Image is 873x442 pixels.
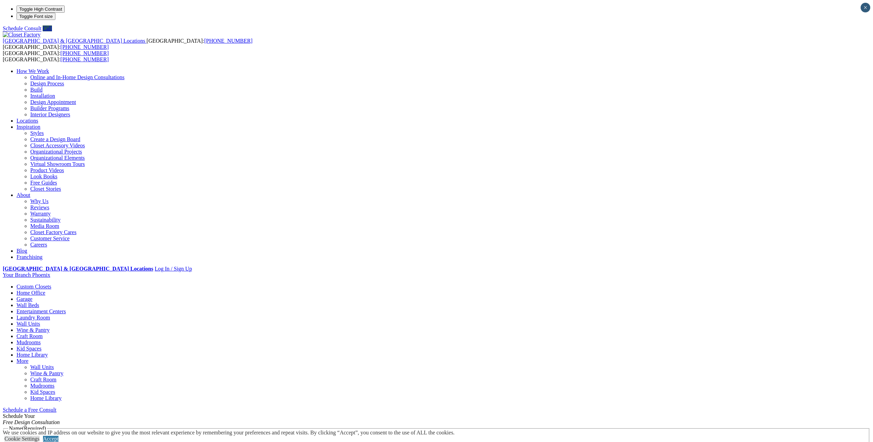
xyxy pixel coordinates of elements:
a: [PHONE_NUMBER] [61,44,109,50]
a: [PHONE_NUMBER] [61,50,109,56]
a: Warranty [30,211,51,217]
a: Accept [43,436,58,442]
a: [PHONE_NUMBER] [204,38,252,44]
span: Your Branch [3,272,31,278]
a: Garage [17,296,32,302]
a: How We Work [17,68,49,74]
a: Why Us [30,198,49,204]
span: Toggle High Contrast [19,7,62,12]
a: Call [43,25,52,31]
button: Toggle High Contrast [17,6,65,13]
a: Styles [30,130,44,136]
div: We use cookies and IP address on our website to give you the most relevant experience by remember... [3,430,455,436]
a: Organizational Elements [30,155,85,161]
a: [PHONE_NUMBER] [61,56,109,62]
a: Schedule Consult [3,25,41,31]
a: Sustainability [30,217,61,223]
a: Wall Units [30,364,54,370]
a: Log In / Sign Up [155,266,192,272]
a: Kid Spaces [17,346,41,351]
a: Home Library [17,352,48,358]
a: Wine & Pantry [30,370,63,376]
a: Craft Room [17,333,43,339]
a: Closet Accessory Videos [30,143,85,148]
a: Organizational Projects [30,149,82,155]
legend: Name [8,425,47,432]
a: Design Appointment [30,99,76,105]
a: Entertainment Centers [17,308,66,314]
a: Look Books [30,173,57,179]
a: Create a Design Board [30,136,80,142]
a: Virtual Showroom Tours [30,161,85,167]
a: Mudrooms [30,383,54,389]
span: [GEOGRAPHIC_DATA]: [GEOGRAPHIC_DATA]: [3,50,109,62]
a: Media Room [30,223,59,229]
a: Customer Service [30,235,70,241]
a: Home Library [30,395,62,401]
a: Home Office [17,290,45,296]
a: Blog [17,248,27,254]
a: Reviews [30,204,49,210]
a: Wall Beds [17,302,39,308]
a: Online and In-Home Design Consultations [30,74,125,80]
a: Build [30,87,43,93]
span: (Required) [22,425,46,431]
a: [GEOGRAPHIC_DATA] & [GEOGRAPHIC_DATA] Locations [3,38,147,44]
a: Inspiration [17,124,40,130]
img: Closet Factory [3,32,41,38]
a: Interior Designers [30,112,70,117]
a: Careers [30,242,47,248]
a: Closet Stories [30,186,61,192]
em: Free Design Consultation [3,419,60,425]
a: Wall Units [17,321,40,327]
a: Your Branch Phoenix [3,272,50,278]
a: Mudrooms [17,339,41,345]
a: Installation [30,93,55,99]
a: Laundry Room [17,315,50,320]
span: [GEOGRAPHIC_DATA] & [GEOGRAPHIC_DATA] Locations [3,38,145,44]
a: Wine & Pantry [17,327,50,333]
a: Builder Programs [30,105,69,111]
span: [GEOGRAPHIC_DATA]: [GEOGRAPHIC_DATA]: [3,38,253,50]
a: Schedule a Free Consult (opens a dropdown menu) [3,407,56,413]
a: [GEOGRAPHIC_DATA] & [GEOGRAPHIC_DATA] Locations [3,266,153,272]
a: More menu text will display only on big screen [17,358,29,364]
span: Schedule Your [3,413,60,425]
a: Design Process [30,81,64,86]
span: Toggle Font size [19,14,53,19]
a: Closet Factory Cares [30,229,76,235]
button: Toggle Font size [17,13,55,20]
a: About [17,192,30,198]
a: Locations [17,118,38,124]
a: Cookie Settings [4,436,40,442]
a: Custom Closets [17,284,51,290]
a: Kid Spaces [30,389,55,395]
a: Free Guides [30,180,57,186]
a: Craft Room [30,377,56,382]
button: Close [861,3,870,12]
a: Franchising [17,254,43,260]
span: Phoenix [32,272,50,278]
a: Product Videos [30,167,64,173]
